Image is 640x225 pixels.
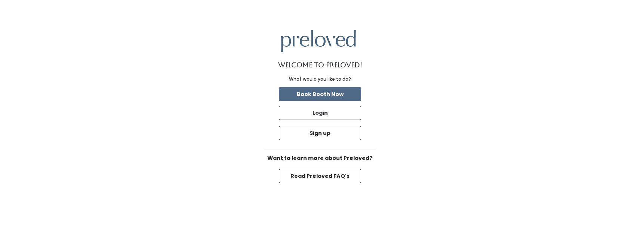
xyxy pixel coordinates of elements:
button: Login [279,106,361,120]
a: Sign up [277,124,363,142]
h1: Welcome to Preloved! [278,61,362,69]
button: Sign up [279,126,361,140]
h6: Want to learn more about Preloved? [264,155,376,161]
img: preloved logo [281,30,356,52]
button: Book Booth Now [279,87,361,101]
a: Login [277,104,363,121]
button: Read Preloved FAQ's [279,169,361,183]
div: What would you like to do? [289,76,351,83]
